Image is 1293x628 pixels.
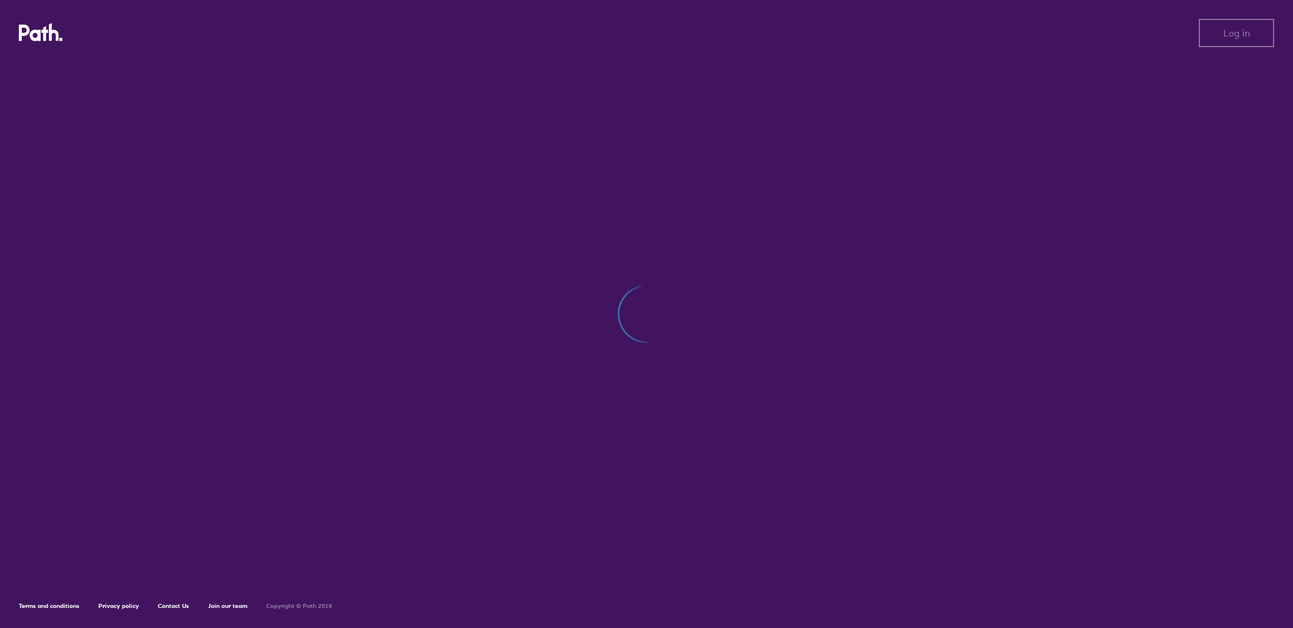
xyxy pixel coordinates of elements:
button: Log in [1199,19,1274,47]
a: Privacy policy [98,602,139,610]
a: Terms and conditions [19,602,80,610]
a: Contact Us [158,602,189,610]
span: Log in [1223,28,1250,38]
h6: Copyright © Path 2018 [266,603,332,610]
a: Join our team [208,602,247,610]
